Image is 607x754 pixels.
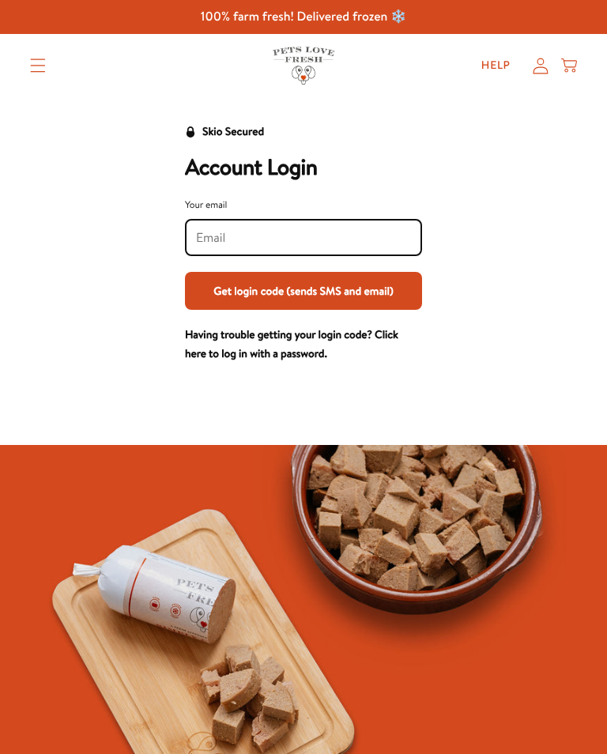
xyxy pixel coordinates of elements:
svg: Security [185,126,196,138]
button: Get login code (sends SMS and email) [185,272,422,310]
input: Your email input field [196,229,411,247]
summary: Translation missing: en.sections.header.menu [17,46,58,85]
h2: Account Login [185,154,422,181]
a: Having trouble getting your login code? Click here to log in with a password. [185,326,398,361]
a: Help [469,50,523,81]
img: Pets Love Fresh [273,47,334,84]
a: Skio Secured [185,123,264,154]
div: Skio Secured [202,123,264,141]
div: Your email [185,197,422,213]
